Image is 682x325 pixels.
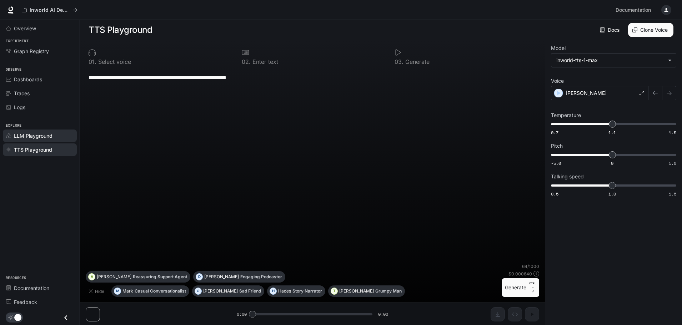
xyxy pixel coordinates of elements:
[267,285,325,297] button: HHadesStory Narrator
[608,191,616,197] span: 1.0
[566,90,607,97] p: [PERSON_NAME]
[669,160,676,166] span: 5.0
[551,46,566,51] p: Model
[3,101,77,113] a: Logs
[3,73,77,86] a: Dashboards
[551,160,561,166] span: -5.0
[86,271,190,283] button: A[PERSON_NAME]Reassuring Support Agent
[3,296,77,308] a: Feedback
[551,113,581,118] p: Temperature
[19,3,81,17] button: All workspaces
[97,275,131,279] p: [PERSON_NAME]
[522,263,539,269] p: 64 / 1000
[375,289,402,293] p: Grumpy Man
[529,281,536,294] p: ⏎
[195,285,201,297] div: O
[3,282,77,294] a: Documentation
[628,23,673,37] button: Clone Voice
[114,285,121,297] div: M
[14,76,42,83] span: Dashboards
[551,54,676,67] div: inworld-tts-1-max
[616,6,651,15] span: Documentation
[251,59,278,65] p: Enter text
[551,143,563,148] p: Pitch
[239,289,261,293] p: Sad Friend
[193,271,285,283] button: D[PERSON_NAME]Engaging Podcaster
[598,23,622,37] a: Docs
[196,271,202,283] div: D
[89,59,96,65] p: 0 1 .
[608,130,616,136] span: 1.1
[204,275,239,279] p: [PERSON_NAME]
[14,103,25,111] span: Logs
[58,310,74,325] button: Close drawer
[292,289,322,293] p: Story Narrator
[96,59,131,65] p: Select voice
[3,45,77,57] a: Graph Registry
[86,285,109,297] button: Hide
[14,90,30,97] span: Traces
[551,78,564,83] p: Voice
[613,3,656,17] a: Documentation
[14,25,36,32] span: Overview
[14,298,37,306] span: Feedback
[14,313,21,321] span: Dark mode toggle
[135,289,186,293] p: Casual Conversationalist
[611,160,613,166] span: 0
[529,281,536,290] p: CTRL +
[508,271,532,277] p: $ 0.000640
[14,284,49,292] span: Documentation
[111,285,189,297] button: MMarkCasual Conversationalist
[551,191,558,197] span: 0.5
[89,23,152,37] h1: TTS Playground
[556,57,665,64] div: inworld-tts-1-max
[133,275,187,279] p: Reassuring Support Agent
[551,130,558,136] span: 0.7
[3,22,77,35] a: Overview
[30,7,70,13] p: Inworld AI Demos
[669,191,676,197] span: 1.5
[339,289,374,293] p: [PERSON_NAME]
[328,285,405,297] button: T[PERSON_NAME]Grumpy Man
[192,285,264,297] button: O[PERSON_NAME]Sad Friend
[240,275,282,279] p: Engaging Podcaster
[270,285,276,297] div: H
[669,130,676,136] span: 1.5
[331,285,337,297] div: T
[242,59,251,65] p: 0 2 .
[278,289,291,293] p: Hades
[122,289,133,293] p: Mark
[502,278,539,297] button: GenerateCTRL +⏎
[89,271,95,283] div: A
[14,132,52,139] span: LLM Playground
[14,47,49,55] span: Graph Registry
[203,289,238,293] p: [PERSON_NAME]
[395,59,403,65] p: 0 3 .
[551,174,584,179] p: Talking speed
[3,87,77,100] a: Traces
[14,146,52,153] span: TTS Playground
[3,143,77,156] a: TTS Playground
[3,130,77,142] a: LLM Playground
[403,59,430,65] p: Generate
